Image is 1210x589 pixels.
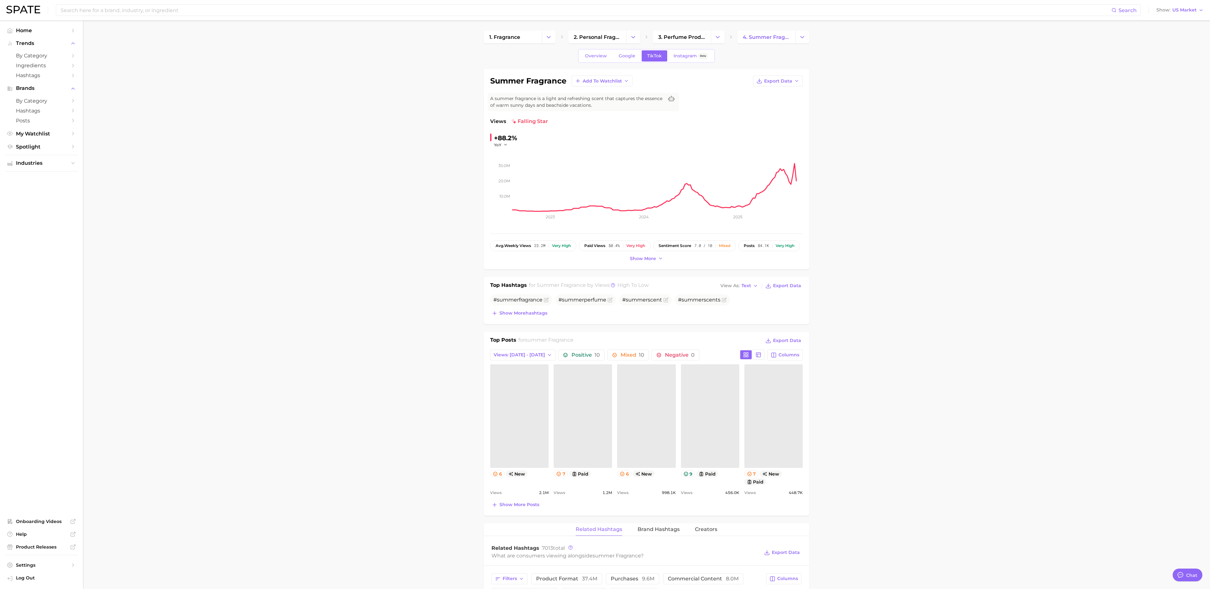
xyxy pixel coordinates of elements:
[763,548,801,557] button: Export Data
[497,297,519,303] span: summer
[534,244,545,248] span: 23.2m
[546,215,555,219] tspan: 2023
[764,78,792,84] span: Export Data
[744,478,766,485] button: paid
[16,108,67,114] span: Hashtags
[562,297,584,303] span: summer
[682,297,704,303] span: summer
[554,489,565,497] span: Views
[668,50,713,62] a: InstagramBeta
[511,119,516,124] img: falling star
[568,31,626,43] a: 2. personal fragrance
[574,34,621,40] span: 2. personal fragrance
[711,31,725,43] button: Change Category
[16,575,73,581] span: Log Out
[639,352,644,358] span: 10
[744,244,755,248] span: posts
[633,470,655,477] span: new
[647,53,662,59] span: TikTok
[16,118,67,124] span: Posts
[498,163,510,168] tspan: 30.0m
[16,160,67,166] span: Industries
[490,95,664,109] span: A summer fragrance is a light and refreshing scent that captures the essence of warm sunny days a...
[552,244,571,248] div: Very high
[490,336,516,346] h1: Top Posts
[722,297,727,302] button: Flag as miscategorized or irrelevant
[628,254,665,263] button: Show more
[5,542,78,552] a: Product Releases
[733,215,742,219] tspan: 2025
[725,489,739,497] span: 456.0k
[619,53,635,59] span: Google
[1155,6,1205,14] button: ShowUS Market
[16,27,67,33] span: Home
[16,531,67,537] span: Help
[662,489,676,497] span: 998.1k
[609,244,620,248] span: 50.4%
[572,353,600,358] span: Positive
[583,78,622,84] span: Add to Watchlist
[772,550,800,555] span: Export Data
[518,336,573,346] h2: for
[16,131,67,137] span: My Watchlist
[484,31,542,43] a: 1. fragrance
[579,240,651,251] button: paid views50.4%Very high
[519,297,542,303] span: fragrance
[558,297,606,303] span: # perfume
[764,281,803,290] button: Export Data
[16,144,67,150] span: Spotlight
[494,142,501,148] span: YoY
[16,519,67,524] span: Onboarding Videos
[617,489,629,497] span: Views
[668,576,739,581] span: commercial content
[678,297,720,303] span: # scents
[16,562,67,568] span: Settings
[5,25,78,35] a: Home
[630,256,656,261] span: Show more
[753,76,803,86] button: Export Data
[738,240,800,251] button: posts84.1kVery high
[5,158,78,168] button: Industries
[506,470,528,477] span: new
[622,297,662,303] span: # scent
[720,284,740,287] span: View As
[5,39,78,48] button: Trends
[766,573,801,584] button: Columns
[789,489,803,497] span: 448.7k
[1172,8,1197,12] span: US Market
[700,53,706,59] span: Beta
[696,470,718,477] button: paid
[5,560,78,570] a: Settings
[626,31,640,43] button: Change Category
[582,576,597,582] span: 37.4m
[60,5,1111,16] input: Search here for a brand, industry, or ingredient
[665,353,695,358] span: Negative
[537,282,586,288] span: summer fragrance
[608,297,613,302] button: Flag as miscategorized or irrelevant
[5,142,78,152] a: Spotlight
[491,551,759,560] div: What are consumers viewing alongside ?
[5,51,78,61] a: by Category
[16,98,67,104] span: by Category
[489,34,520,40] span: 1. fragrance
[5,573,78,584] a: Log out. Currently logged in with e-mail fekpe@takasago.com.
[764,336,803,345] button: Export Data
[585,53,607,59] span: Overview
[5,61,78,70] a: Ingredients
[776,244,794,248] div: Very high
[617,470,631,477] button: 6
[5,529,78,539] a: Help
[16,85,67,91] span: Brands
[5,129,78,139] a: My Watchlist
[653,31,711,43] a: 3. perfume products
[494,133,517,143] div: +88.2%
[773,338,801,343] span: Export Data
[743,34,790,40] span: 4. summer fragrance
[5,116,78,126] a: Posts
[744,489,756,497] span: Views
[695,527,717,532] span: Creators
[674,53,697,59] span: Instagram
[795,31,809,43] button: Change Category
[659,244,691,248] span: sentiment score
[726,576,739,582] span: 8.0m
